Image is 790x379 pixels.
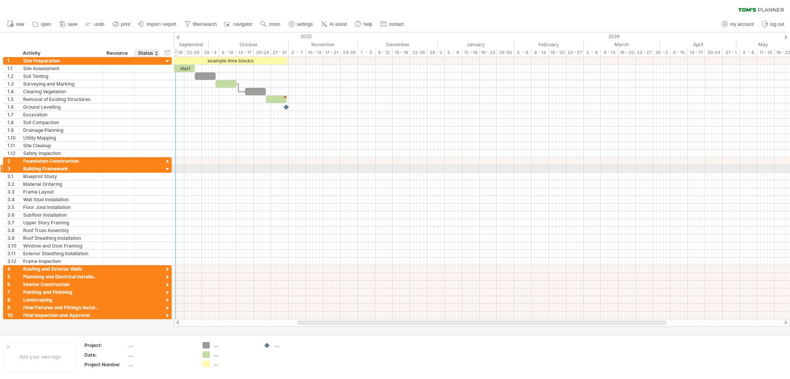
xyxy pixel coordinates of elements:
[375,49,393,57] div: 8 - 12
[214,342,256,349] div: ....
[7,103,19,111] div: 1.6
[287,19,315,29] a: settings
[167,49,184,57] div: 15 - 19
[584,40,660,49] div: March 2026
[23,180,99,188] div: Material Ordering
[214,351,256,358] div: ....
[193,22,217,27] span: filter/search
[23,234,99,242] div: Roof Sheathing Installation
[84,352,127,358] div: Date:
[353,19,375,29] a: help
[16,22,24,27] span: new
[7,142,19,149] div: 1.11
[584,49,601,57] div: 2 - 6
[410,49,427,57] div: 22-26
[7,173,19,180] div: 3.1
[7,119,19,126] div: 1.8
[7,312,19,319] div: 10
[68,22,78,27] span: save
[214,360,256,367] div: ....
[7,258,19,265] div: 3.12
[7,111,19,118] div: 1.7
[23,281,99,288] div: Interior Construction
[341,49,358,57] div: 24-28
[23,72,99,80] div: Soil Testing
[393,49,410,57] div: 15 - 19
[389,22,404,27] span: contact
[7,150,19,157] div: 1.12
[23,288,99,296] div: Painting and Finishing
[7,72,19,80] div: 1.2
[720,19,756,29] a: my account
[23,188,99,195] div: Frame Layout
[636,49,653,57] div: 23 - 27
[438,40,514,49] div: January 2026
[23,80,99,88] div: Surveying and Marking
[601,49,618,57] div: 9 - 13
[258,19,282,29] a: zoom
[618,49,636,57] div: 16 - 20
[202,49,219,57] div: 29 - 3
[23,265,99,273] div: Roofing and Exterior Walls
[23,173,99,180] div: Blueprint Study
[445,49,462,57] div: 5 - 9
[84,19,107,29] a: undo
[514,40,584,49] div: February 2026
[219,49,236,57] div: 6 - 10
[94,22,105,27] span: undo
[297,22,313,27] span: settings
[23,103,99,111] div: Ground Levelling
[233,22,252,27] span: navigator
[7,165,19,172] div: 3
[23,242,99,249] div: Window and Door Framing
[275,342,317,349] div: ....
[23,142,99,149] div: Site Cleanup
[7,57,19,64] div: 1
[7,227,19,234] div: 3.8
[106,49,130,57] div: Resource
[136,19,179,29] a: import / export
[23,312,99,319] div: Final Inspection and Approval
[7,204,19,211] div: 3.5
[23,258,99,265] div: Frame Inspection
[7,250,19,257] div: 3.11
[306,49,323,57] div: 10 - 14
[757,49,775,57] div: 11 - 15
[41,22,51,27] span: open
[128,342,193,349] div: ....
[128,361,193,368] div: ....
[111,19,132,29] a: print
[7,288,19,296] div: 7
[549,49,566,57] div: 16 - 20
[121,22,130,27] span: print
[378,19,406,29] a: contact
[7,296,19,303] div: 8
[532,49,549,57] div: 9 - 13
[209,40,289,49] div: October 2025
[7,273,19,280] div: 5
[5,19,27,29] a: new
[722,49,740,57] div: 27 - 1
[7,134,19,141] div: 1.10
[23,150,99,157] div: Safety Inspection
[319,19,349,29] a: AI assist
[23,65,99,72] div: Site Assessment
[174,57,287,64] div: example time blocks:
[497,49,514,57] div: 26-30
[269,22,280,27] span: zoom
[30,19,54,29] a: open
[23,211,99,219] div: Subfloor Installation
[23,273,99,280] div: Plumbing and Electrical Installation
[329,22,347,27] span: AI assist
[23,96,99,103] div: Removal of Existing Structures
[7,281,19,288] div: 6
[7,65,19,72] div: 1.1
[23,88,99,95] div: Clearing Vegetation
[223,19,255,29] a: navigator
[23,250,99,257] div: Exterior Sheathing Installation
[566,49,584,57] div: 23 - 27
[138,49,155,57] div: Status
[7,157,19,165] div: 2
[730,22,754,27] span: my account
[289,40,358,49] div: November 2025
